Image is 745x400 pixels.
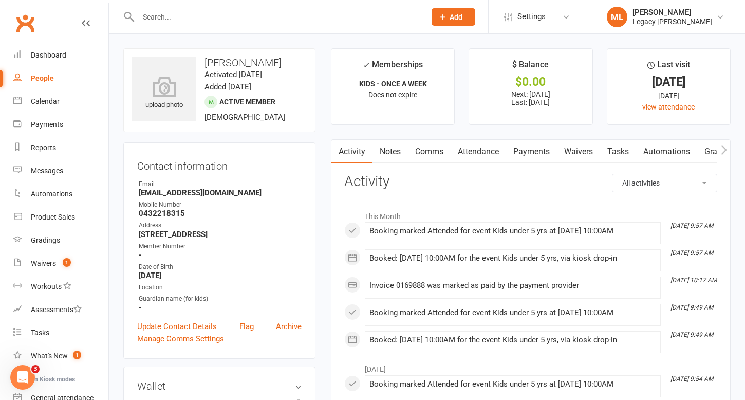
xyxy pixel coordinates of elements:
input: Search... [135,10,418,24]
span: [DEMOGRAPHIC_DATA] [204,113,285,122]
h3: [PERSON_NAME] [132,57,307,68]
div: Email [139,179,302,189]
a: Reports [13,136,108,159]
strong: - [139,303,302,312]
a: Dashboard [13,44,108,67]
div: Invoice 0169888 was marked as paid by the payment provider [369,281,656,290]
a: Tasks [13,321,108,344]
a: Messages [13,159,108,183]
h3: Wallet [137,380,302,392]
div: Booking marked Attended for event Kids under 5 yrs at [DATE] 10:00AM [369,227,656,235]
a: Assessments [13,298,108,321]
a: Calendar [13,90,108,113]
span: Active member [219,98,275,106]
div: [PERSON_NAME] [632,8,712,17]
a: Workouts [13,275,108,298]
div: Booking marked Attended for event Kids under 5 yrs at [DATE] 10:00AM [369,308,656,317]
li: This Month [344,206,717,222]
div: upload photo [132,77,196,111]
i: [DATE] 9:49 AM [670,331,713,338]
div: Messages [31,167,63,175]
div: Booked: [DATE] 10:00AM for the event Kids under 5 yrs, via kiosk drop-in [369,336,656,344]
strong: [DATE] [139,271,302,280]
div: ML [607,7,627,27]
a: Attendance [451,140,506,163]
a: Comms [408,140,451,163]
div: Legacy [PERSON_NAME] [632,17,712,26]
i: [DATE] 9:57 AM [670,249,713,257]
div: Location [139,283,302,293]
div: Product Sales [31,213,75,221]
strong: - [139,250,302,260]
div: $0.00 [478,77,583,87]
div: $ Balance [512,58,549,77]
a: view attendance [642,103,695,111]
time: Activated [DATE] [204,70,262,79]
div: Payments [31,120,63,129]
a: Notes [372,140,408,163]
div: Address [139,221,302,230]
div: What's New [31,352,68,360]
div: Tasks [31,329,49,337]
a: People [13,67,108,90]
a: Flag [239,320,254,333]
a: Gradings [13,229,108,252]
div: Member Number [139,242,302,251]
i: [DATE] 9:54 AM [670,375,713,383]
div: People [31,74,54,82]
div: Automations [31,190,72,198]
strong: [EMAIL_ADDRESS][DOMAIN_NAME] [139,188,302,197]
a: Clubworx [12,10,38,36]
div: Assessments [31,305,82,314]
a: Waivers 1 [13,252,108,275]
div: Waivers [31,259,56,267]
h3: Activity [344,174,717,190]
li: [DATE] [344,358,717,375]
div: Reports [31,143,56,152]
a: Activity [331,140,372,163]
a: What's New1 [13,344,108,368]
div: Last visit [647,58,690,77]
div: Booked: [DATE] 10:00AM for the event Kids under 5 yrs, via kiosk drop-in [369,254,656,263]
a: Automations [636,140,697,163]
div: [DATE] [617,77,721,87]
strong: KIDS - ONCE A WEEK [359,80,427,88]
span: 1 [63,258,71,267]
a: Manage Comms Settings [137,333,224,345]
div: Workouts [31,282,62,290]
div: Date of Birth [139,262,302,272]
div: Memberships [363,58,423,77]
p: Next: [DATE] Last: [DATE] [478,90,583,106]
div: Gradings [31,236,60,244]
span: 1 [73,351,81,359]
span: 3 [31,365,40,373]
span: Add [450,13,462,21]
a: Automations [13,183,108,206]
button: Add [432,8,475,26]
i: [DATE] 9:49 AM [670,304,713,311]
iframe: Intercom live chat [10,365,35,390]
i: ✓ [363,60,369,70]
a: Update Contact Details [137,320,217,333]
strong: [STREET_ADDRESS] [139,230,302,239]
div: Guardian name (for kids) [139,294,302,304]
a: Archive [276,320,302,333]
div: Mobile Number [139,200,302,210]
i: [DATE] 9:57 AM [670,222,713,229]
a: Waivers [557,140,600,163]
a: Tasks [600,140,636,163]
a: Product Sales [13,206,108,229]
strong: 0432218315 [139,209,302,218]
div: Dashboard [31,51,66,59]
div: Calendar [31,97,60,105]
a: Payments [13,113,108,136]
time: Added [DATE] [204,82,251,92]
div: [DATE] [617,90,721,101]
a: Payments [506,140,557,163]
i: [DATE] 10:17 AM [670,277,717,284]
span: Settings [517,5,546,28]
span: Does not expire [368,90,417,99]
div: Booking marked Attended for event Kids under 5 yrs at [DATE] 10:00AM [369,380,656,389]
h3: Contact information [137,156,302,172]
